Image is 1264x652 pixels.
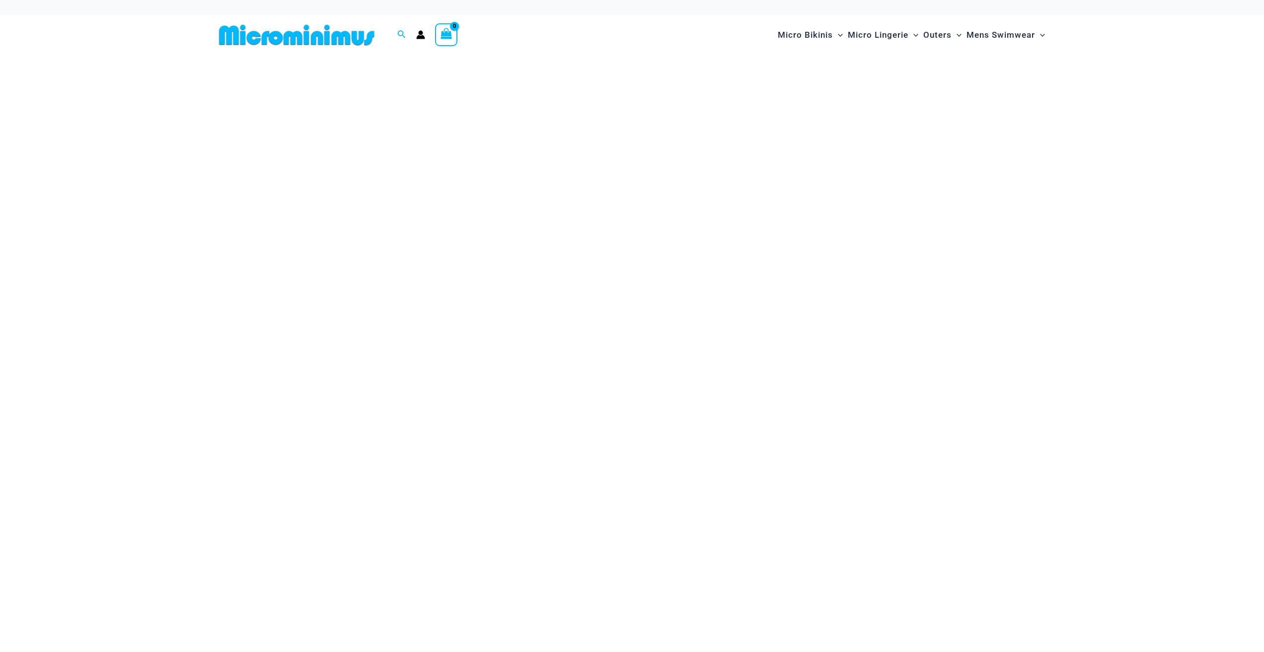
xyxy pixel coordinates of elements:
a: Mens SwimwearMenu ToggleMenu Toggle [964,20,1047,50]
span: Menu Toggle [908,22,918,48]
a: Search icon link [397,29,406,41]
a: View Shopping Cart, empty [435,23,458,46]
span: Mens Swimwear [967,22,1035,48]
a: OutersMenu ToggleMenu Toggle [921,20,964,50]
a: Account icon link [416,30,425,39]
a: Micro BikinisMenu ToggleMenu Toggle [775,20,845,50]
a: Micro LingerieMenu ToggleMenu Toggle [845,20,921,50]
span: Menu Toggle [952,22,962,48]
span: Outers [923,22,952,48]
span: Menu Toggle [1035,22,1045,48]
img: MM SHOP LOGO FLAT [215,24,378,46]
nav: Site Navigation [774,18,1049,52]
span: Menu Toggle [833,22,843,48]
span: Micro Lingerie [848,22,908,48]
span: Micro Bikinis [778,22,833,48]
